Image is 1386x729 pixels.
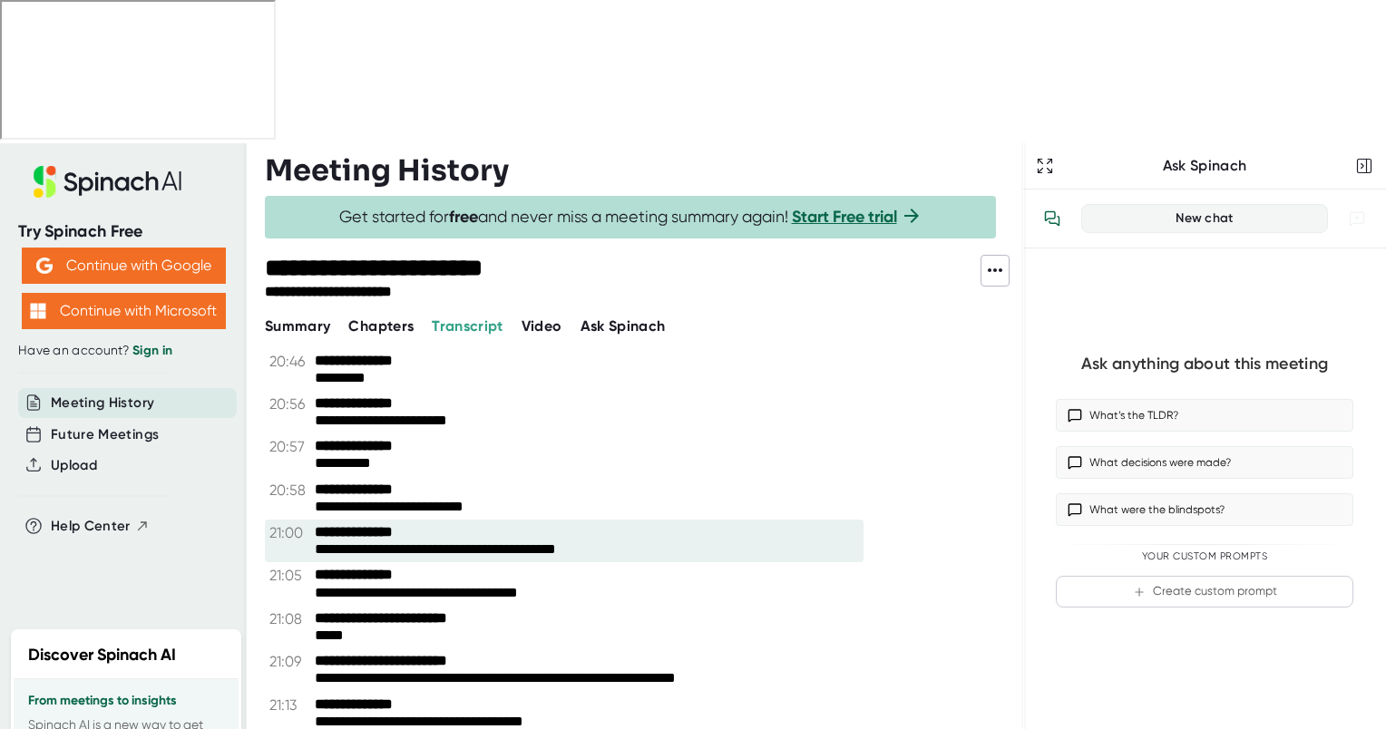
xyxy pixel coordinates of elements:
button: Summary [265,316,330,337]
button: Close conversation sidebar [1352,153,1377,179]
button: Expand to Ask Spinach page [1032,153,1058,179]
button: View conversation history [1034,200,1070,237]
button: What were the blindspots? [1056,493,1353,526]
button: Continue with Google [22,248,226,284]
a: Sign in [132,343,172,358]
div: New chat [1093,210,1316,227]
button: What decisions were made? [1056,446,1353,479]
button: Future Meetings [51,424,159,445]
span: Summary [265,317,330,335]
span: 20:57 [269,438,310,455]
span: 21:05 [269,567,310,584]
h3: From meetings to insights [28,694,224,708]
span: Get started for and never miss a meeting summary again! [339,207,922,228]
button: Upload [51,455,97,476]
img: Aehbyd4JwY73AAAAAElFTkSuQmCC [36,258,53,274]
a: Start Free trial [792,207,897,227]
div: Have an account? [18,343,229,359]
b: free [449,207,478,227]
span: Video [522,317,562,335]
div: Ask Spinach [1058,157,1352,175]
span: 21:09 [269,653,310,670]
span: Chapters [348,317,414,335]
div: Try Spinach Free [18,221,229,242]
button: Meeting History [51,393,154,413]
button: Chapters [348,316,414,337]
span: 21:08 [269,610,310,627]
span: Transcript [432,317,503,335]
span: Help Center [51,516,131,537]
button: Create custom prompt [1056,576,1353,607]
button: Video [522,316,562,337]
button: What’s the TLDR? [1056,399,1353,432]
h2: Discover Spinach AI [28,643,176,667]
span: 20:46 [269,353,310,370]
button: Continue with Microsoft [22,293,226,329]
span: Ask Spinach [581,317,666,335]
span: 21:13 [269,696,310,714]
div: Your Custom Prompts [1056,550,1353,563]
button: Transcript [432,316,503,337]
span: 21:00 [269,524,310,541]
h3: Meeting History [265,153,509,188]
div: Ask anything about this meeting [1081,354,1328,374]
span: 20:56 [269,395,310,413]
span: 20:58 [269,481,310,499]
button: Help Center [51,516,150,537]
button: Ask Spinach [581,316,666,337]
